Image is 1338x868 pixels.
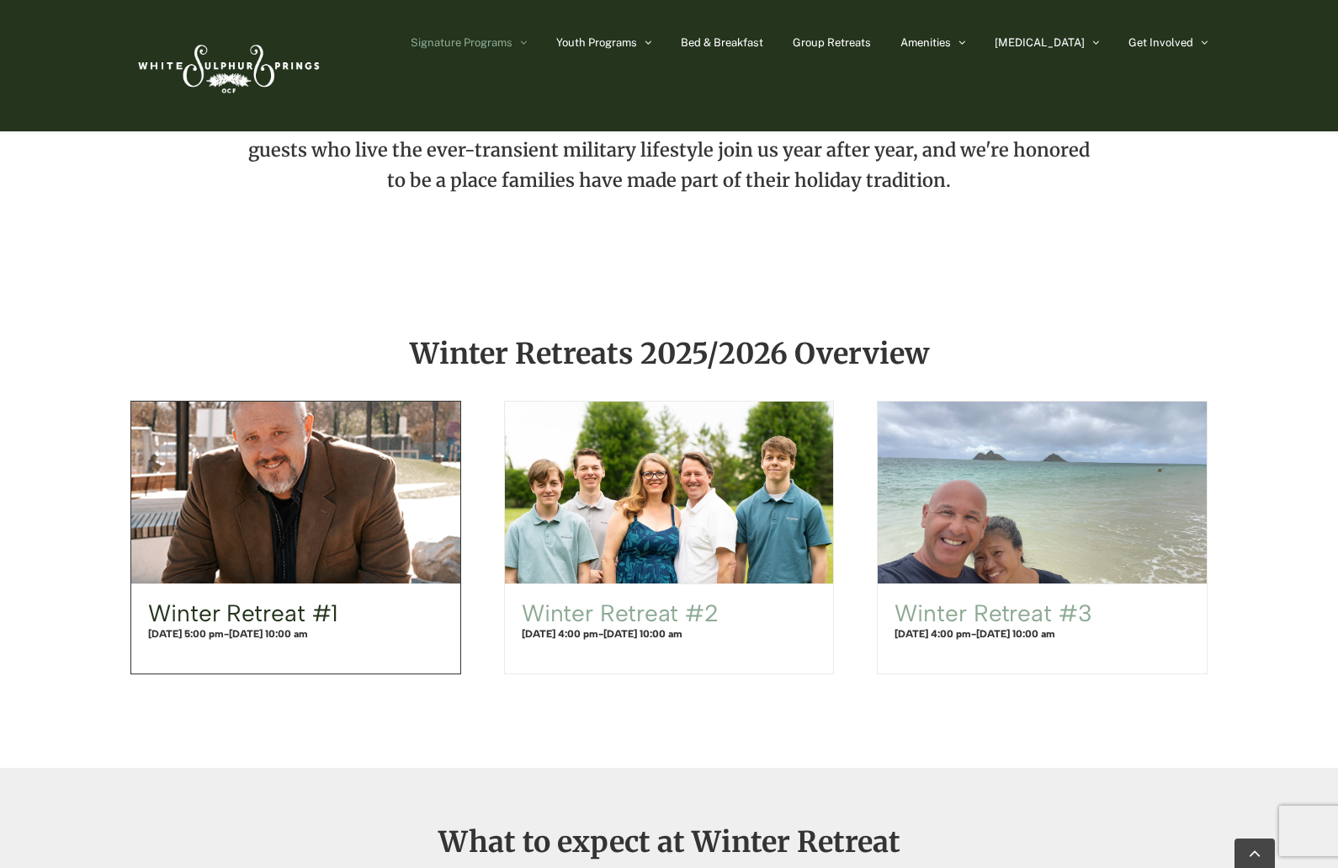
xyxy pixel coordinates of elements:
[229,628,308,640] span: [DATE] 10:00 am
[411,37,512,48] span: Signature Programs
[603,628,682,640] span: [DATE] 10:00 am
[793,37,871,48] span: Group Retreats
[681,37,763,48] span: Bed & Breakfast
[505,402,834,583] a: Winter Retreat #2
[148,599,338,627] a: Winter Retreat #1
[148,626,443,642] h4: -
[995,37,1085,48] span: [MEDICAL_DATA]
[522,626,817,642] h4: -
[878,402,1207,583] a: Winter Retreat #3
[895,599,1091,627] a: Winter Retreat #3
[1128,37,1193,48] span: Get Involved
[130,26,324,105] img: White Sulphur Springs Logo
[130,338,1208,369] h2: Winter Retreats 2025/2026 Overview
[900,37,951,48] span: Amenities
[976,628,1055,640] span: [DATE] 10:00 am
[131,402,460,583] a: Winter Retreat #1
[556,37,637,48] span: Youth Programs
[148,628,224,640] span: [DATE] 5:00 pm
[895,628,971,640] span: [DATE] 4:00 pm
[522,599,719,627] a: Winter Retreat #2
[895,626,1190,642] h4: -
[522,628,598,640] span: [DATE] 4:00 pm
[130,827,1208,857] h2: What to expect at Winter Retreat
[238,44,1100,221] p: The stunning mountains covered with snow, the tables laden with warm food, the hotels decorated i...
